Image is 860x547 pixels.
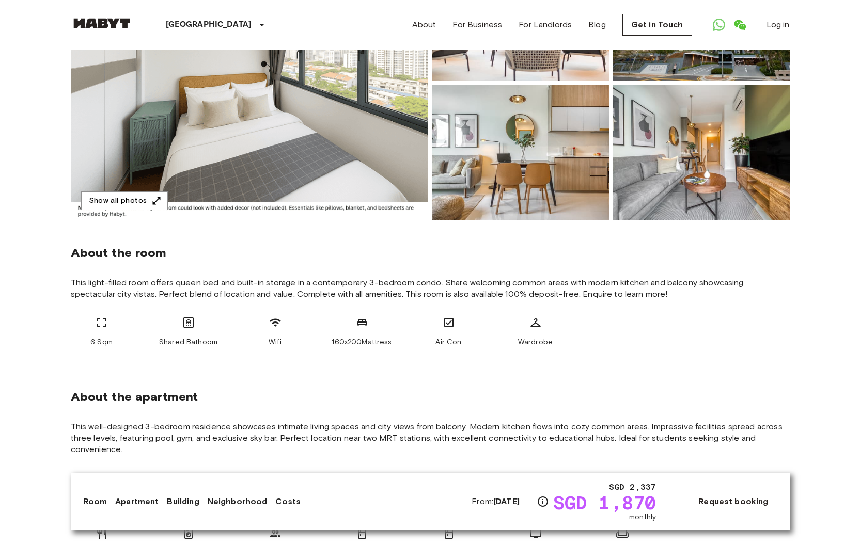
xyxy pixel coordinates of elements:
a: Neighborhood [208,495,268,508]
a: For Landlords [519,19,572,31]
span: SGD 2,337 [609,481,656,493]
span: From: [472,496,520,507]
a: About [412,19,436,31]
img: Picture of unit SG-01-116-001-02 [432,85,609,220]
svg: Check cost overview for full price breakdown. Please note that discounts apply to new joiners onl... [537,495,549,508]
span: This well-designed 3-bedroom residence showcases intimate living spaces and city views from balco... [71,421,790,455]
span: Shared Bathoom [159,337,217,347]
a: Open WeChat [729,14,750,35]
span: About the room [71,245,790,261]
span: Wifi [269,337,282,347]
img: Habyt [71,18,133,28]
b: [DATE] [493,496,520,506]
span: 6 Sqm [90,337,113,347]
a: For Business [452,19,502,31]
span: Air Con [435,337,461,347]
a: Open WhatsApp [709,14,729,35]
span: monthly [629,512,656,522]
a: Get in Touch [622,14,692,36]
a: Request booking [690,491,777,512]
img: Picture of unit SG-01-116-001-02 [613,85,790,220]
span: Wardrobe [518,337,553,347]
a: Building [167,495,199,508]
span: SGD 1,870 [553,493,656,512]
span: About the apartment [71,389,198,405]
p: [GEOGRAPHIC_DATA] [166,19,252,31]
a: Log in [767,19,790,31]
a: Apartment [115,495,159,508]
a: Blog [588,19,606,31]
a: Costs [275,495,301,508]
button: Show all photos [81,191,168,211]
span: 160x200Mattress [332,337,392,347]
span: This light-filled room offers queen bed and built-in storage in a contemporary 3-bedroom condo. S... [71,277,790,300]
a: Room [83,495,107,508]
